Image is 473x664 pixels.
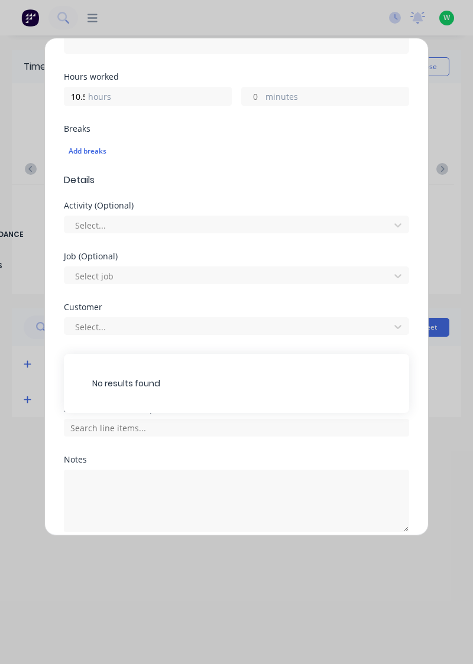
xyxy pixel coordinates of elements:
[64,419,409,437] input: Search line items...
[64,125,409,133] div: Breaks
[64,354,409,362] div: Order #
[64,73,409,81] div: Hours worked
[265,90,409,105] label: minutes
[69,144,404,159] div: Add breaks
[64,455,409,464] div: Notes
[64,303,409,311] div: Customer
[242,87,263,105] input: 0
[64,252,409,261] div: Job (Optional)
[64,405,409,413] div: Product worked on (Optional)
[64,173,409,187] span: Details
[88,90,231,105] label: hours
[64,354,409,413] div: No results found
[64,201,409,210] div: Activity (Optional)
[64,87,85,105] input: 0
